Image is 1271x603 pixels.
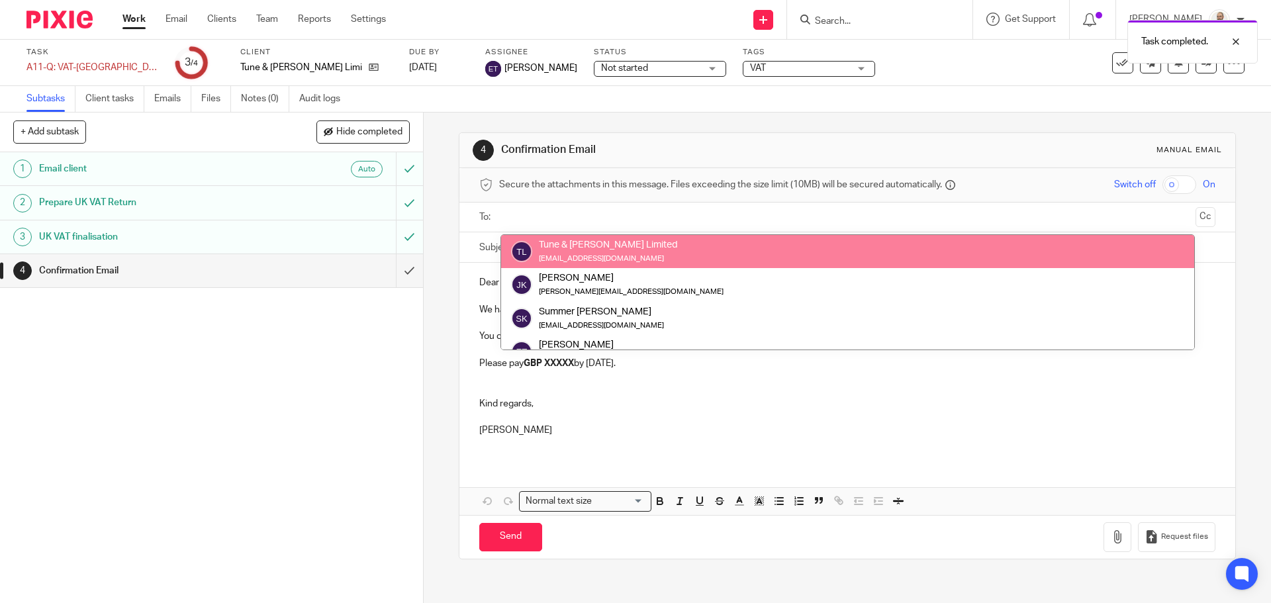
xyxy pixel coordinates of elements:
label: Assignee [485,47,577,58]
button: Request files [1138,522,1215,552]
button: Hide completed [316,120,410,143]
label: To: [479,210,494,224]
h1: Email client [39,159,268,179]
h1: Confirmation Email [39,261,268,281]
span: On [1203,178,1215,191]
a: Clients [207,13,236,26]
div: 2 [13,194,32,212]
p: We have prepared, reviewed, and completed your quarterly UK VAT return. [479,303,1215,316]
img: svg%3E [511,241,532,262]
a: Work [122,13,146,26]
div: Manual email [1156,145,1222,156]
span: Normal text size [522,494,594,508]
h1: Prepare UK VAT Return [39,193,268,212]
span: Switch off [1114,178,1156,191]
p: [PERSON_NAME] [479,410,1215,438]
a: Reports [298,13,331,26]
div: A11-Q: VAT-UK [26,61,159,74]
small: /4 [191,60,198,67]
a: Emails [154,86,191,112]
span: Request files [1161,532,1208,542]
p: Task completed. [1141,35,1208,48]
p: Please pay by [DATE]. [479,357,1215,370]
div: Search for option [519,491,651,512]
a: Notes (0) [241,86,289,112]
div: 4 [473,140,494,161]
label: Subject: [479,241,514,254]
span: Hide completed [336,127,402,138]
span: Not started [601,64,648,73]
h1: Confirmation Email [501,143,876,157]
button: + Add subtask [13,120,86,143]
label: Task [26,47,159,58]
label: Due by [409,47,469,58]
a: Files [201,86,231,112]
input: Send [479,523,542,551]
button: Cc [1196,207,1215,227]
strong: GBP XXXXX [524,359,574,368]
img: Mark%20LI%20profiler.png [1209,9,1230,30]
a: Team [256,13,278,26]
label: Client [240,47,393,58]
h1: UK VAT finalisation [39,227,268,247]
div: A11-Q: VAT-[GEOGRAPHIC_DATA] [26,61,159,74]
div: Auto [351,161,383,177]
div: 3 [185,55,198,70]
a: Client tasks [85,86,144,112]
p: Tune & [PERSON_NAME] Limited [240,61,362,74]
small: [PERSON_NAME][EMAIL_ADDRESS][DOMAIN_NAME] [539,288,724,295]
a: Audit logs [299,86,350,112]
img: Pixie [26,11,93,28]
div: 4 [13,261,32,280]
div: [PERSON_NAME] [539,271,724,285]
p: You can find a record of this return by logging into your HMRC Government Gateway Account. [479,330,1215,343]
div: Summer [PERSON_NAME] [539,304,664,318]
label: Status [594,47,726,58]
input: Search for option [596,494,643,508]
span: VAT [750,64,766,73]
img: svg%3E [485,61,501,77]
p: Dear Summer , [479,276,1215,289]
small: [EMAIL_ADDRESS][DOMAIN_NAME] [539,322,664,329]
img: svg%3E [511,274,532,295]
div: 3 [13,228,32,246]
span: Secure the attachments in this message. Files exceeding the size limit (10MB) will be secured aut... [499,178,942,191]
div: 1 [13,160,32,178]
img: svg%3E [511,308,532,329]
span: [PERSON_NAME] [504,62,577,75]
div: Tune & [PERSON_NAME] Limited [539,238,678,252]
div: [PERSON_NAME] [539,338,724,351]
img: svg%3E [511,341,532,362]
a: Settings [351,13,386,26]
span: [DATE] [409,63,437,72]
p: Kind regards, [479,383,1215,410]
a: Email [165,13,187,26]
a: Subtasks [26,86,75,112]
small: [EMAIL_ADDRESS][DOMAIN_NAME] [539,255,664,262]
